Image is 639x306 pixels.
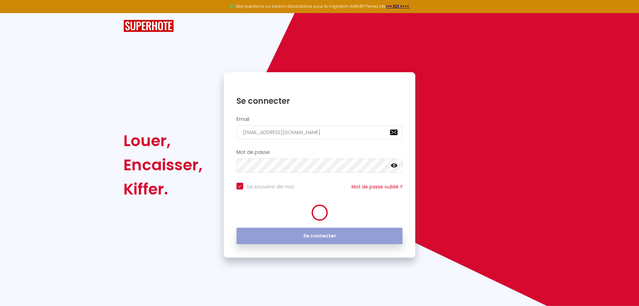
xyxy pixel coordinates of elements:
[386,3,409,9] a: >>> ICI <<<<
[352,183,403,190] a: Mot de passe oublié ?
[236,117,403,122] h2: Email
[236,125,403,139] input: Ton Email
[123,129,203,153] div: Louer,
[236,149,403,155] h2: Mot de passe
[236,96,403,106] h1: Se connecter
[123,20,174,32] img: SuperHote logo
[123,177,203,201] div: Kiffer.
[236,228,403,245] button: Se connecter
[123,153,203,177] div: Encaisser,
